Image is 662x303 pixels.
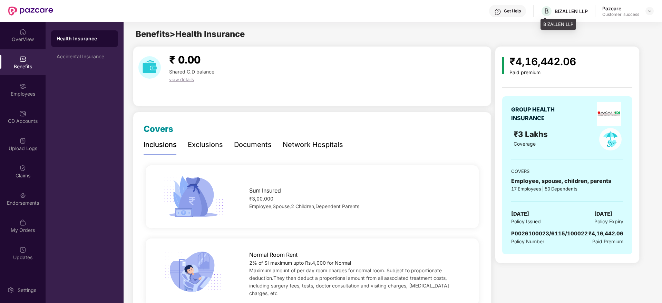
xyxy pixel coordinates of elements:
[594,218,623,225] span: Policy Expiry
[602,5,639,12] div: Pazcare
[19,219,26,226] img: svg+xml;base64,PHN2ZyBpZD0iTXlfT3JkZXJzIiBkYXRhLW5hbWU9Ik15IE9yZGVycyIgeG1sbnM9Imh0dHA6Ly93d3cudz...
[602,12,639,17] div: Customer_success
[169,53,201,66] span: ₹ 0.00
[19,56,26,62] img: svg+xml;base64,PHN2ZyBpZD0iQmVuZWZpdHMiIHhtbG5zPSJodHRwOi8vd3d3LnczLm9yZy8yMDAwL3N2ZyIgd2lkdGg9Ij...
[249,186,281,195] span: Sum Insured
[544,7,549,15] span: B
[594,210,612,218] span: [DATE]
[169,77,194,82] span: view details
[8,7,53,16] img: New Pazcare Logo
[19,83,26,90] img: svg+xml;base64,PHN2ZyBpZD0iRW1wbG95ZWVzIiB4bWxucz0iaHR0cDovL3d3dy53My5vcmcvMjAwMC9zdmciIHdpZHRoPS...
[234,139,272,150] div: Documents
[249,195,464,203] div: ₹3,00,000
[511,177,623,185] div: Employee, spouse, children, parents
[511,185,623,192] div: 17 Employees | 50 Dependents
[647,8,652,14] img: svg+xml;base64,PHN2ZyBpZD0iRHJvcGRvd24tMzJ4MzIiIHhtbG5zPSJodHRwOi8vd3d3LnczLm9yZy8yMDAwL3N2ZyIgd2...
[249,251,298,259] span: Normal Room Rent
[283,139,343,150] div: Network Hospitals
[19,137,26,144] img: svg+xml;base64,PHN2ZyBpZD0iVXBsb2FkX0xvZ3MiIGRhdGEtbmFtZT0iVXBsb2FkIExvZ3MiIHhtbG5zPSJodHRwOi8vd3...
[504,8,521,14] div: Get Help
[16,287,38,294] div: Settings
[136,29,245,39] span: Benefits > Health Insurance
[160,249,226,295] img: icon
[511,230,588,237] span: P0026100023/6115/100022
[57,35,113,42] div: Health Insurance
[249,267,449,296] span: Maximum amount of per day room charges for normal room. Subject to proportionate deduction.They t...
[541,19,576,30] div: BIZALLEN LLP
[19,28,26,35] img: svg+xml;base64,PHN2ZyBpZD0iSG9tZSIgeG1sbnM9Imh0dHA6Ly93d3cudzMub3JnLzIwMDAvc3ZnIiB3aWR0aD0iMjAiIG...
[249,259,464,267] div: 2% of SI maximum upto Rs.4,000 for Normal
[514,129,550,139] span: ₹3 Lakhs
[19,110,26,117] img: svg+xml;base64,PHN2ZyBpZD0iQ0RfQWNjb3VudHMiIGRhdGEtbmFtZT0iQ0QgQWNjb3VudHMiIHhtbG5zPSJodHRwOi8vd3...
[160,174,226,219] img: icon
[509,53,576,70] div: ₹4,16,442.06
[511,168,623,175] div: COVERS
[511,105,572,123] div: GROUP HEALTH INSURANCE
[597,102,621,126] img: insurerLogo
[599,128,622,150] img: policyIcon
[514,141,536,147] span: Coverage
[144,124,173,134] span: Covers
[511,238,544,244] span: Policy Number
[502,57,504,74] img: icon
[592,238,623,245] span: Paid Premium
[19,246,26,253] img: svg+xml;base64,PHN2ZyBpZD0iVXBkYXRlZCIgeG1sbnM9Imh0dHA6Ly93d3cudzMub3JnLzIwMDAvc3ZnIiB3aWR0aD0iMj...
[555,8,588,14] div: BIZALLEN LLP
[511,218,541,225] span: Policy Issued
[588,229,623,238] div: ₹4,16,442.06
[511,210,529,218] span: [DATE]
[509,70,576,76] div: Paid premium
[7,287,14,294] img: svg+xml;base64,PHN2ZyBpZD0iU2V0dGluZy0yMHgyMCIgeG1sbnM9Imh0dHA6Ly93d3cudzMub3JnLzIwMDAvc3ZnIiB3aW...
[19,192,26,199] img: svg+xml;base64,PHN2ZyBpZD0iRW5kb3JzZW1lbnRzIiB4bWxucz0iaHR0cDovL3d3dy53My5vcmcvMjAwMC9zdmciIHdpZH...
[138,56,161,79] img: download
[169,69,214,75] span: Shared C.D balance
[57,54,113,59] div: Accidental Insurance
[494,8,501,15] img: svg+xml;base64,PHN2ZyBpZD0iSGVscC0zMngzMiIgeG1sbnM9Imh0dHA6Ly93d3cudzMub3JnLzIwMDAvc3ZnIiB3aWR0aD...
[249,203,359,209] span: Employee,Spouse,2 Children,Dependent Parents
[188,139,223,150] div: Exclusions
[19,165,26,172] img: svg+xml;base64,PHN2ZyBpZD0iQ2xhaW0iIHhtbG5zPSJodHRwOi8vd3d3LnczLm9yZy8yMDAwL3N2ZyIgd2lkdGg9IjIwIi...
[144,139,177,150] div: Inclusions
